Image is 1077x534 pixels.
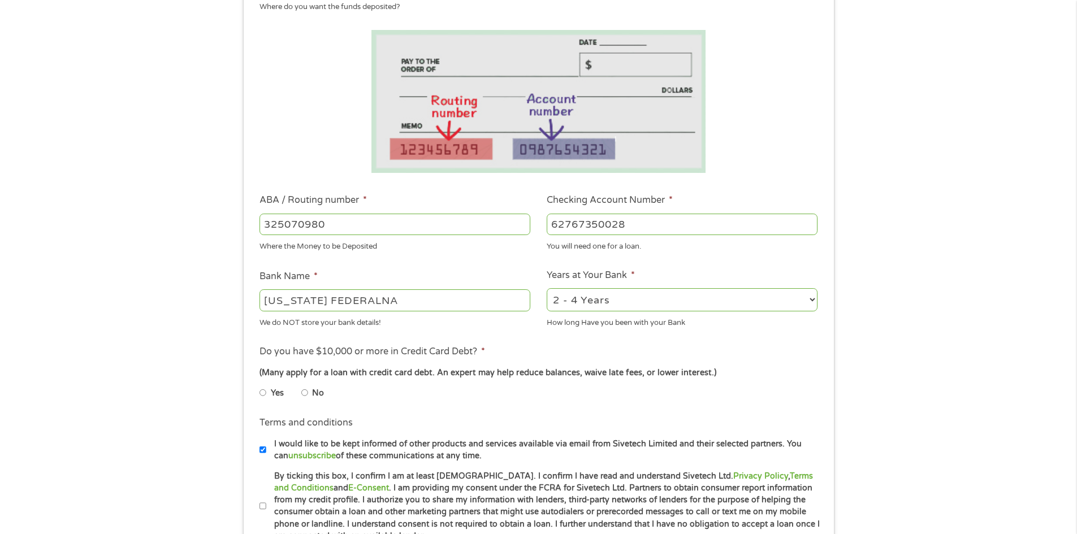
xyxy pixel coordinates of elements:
[271,387,284,400] label: Yes
[259,367,817,379] div: (Many apply for a loan with credit card debt. An expert may help reduce balances, waive late fees...
[547,194,673,206] label: Checking Account Number
[547,237,818,253] div: You will need one for a loan.
[312,387,324,400] label: No
[547,270,635,281] label: Years at Your Bank
[259,313,530,328] div: We do NOT store your bank details!
[259,237,530,253] div: Where the Money to be Deposited
[371,30,706,173] img: Routing number location
[547,313,818,328] div: How long Have you been with your Bank
[547,214,818,235] input: 345634636
[259,2,809,13] div: Where do you want the funds deposited?
[259,194,367,206] label: ABA / Routing number
[259,271,318,283] label: Bank Name
[733,471,788,481] a: Privacy Policy
[259,214,530,235] input: 263177916
[259,417,353,429] label: Terms and conditions
[288,451,336,461] a: unsubscribe
[348,483,389,493] a: E-Consent
[274,471,813,493] a: Terms and Conditions
[259,346,485,358] label: Do you have $10,000 or more in Credit Card Debt?
[266,438,821,462] label: I would like to be kept informed of other products and services available via email from Sivetech...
